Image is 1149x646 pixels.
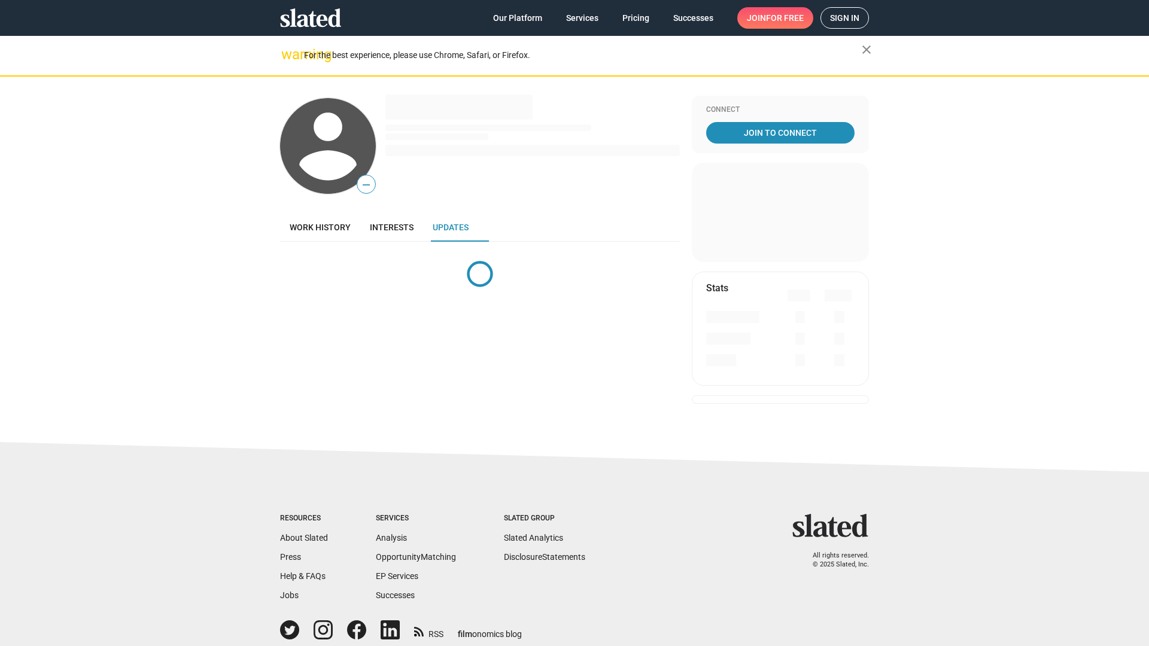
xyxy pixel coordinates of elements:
span: Updates [433,223,469,232]
span: Successes [673,7,713,29]
span: for free [766,7,804,29]
div: Connect [706,105,855,115]
a: Press [280,552,301,562]
span: Work history [290,223,351,232]
p: All rights reserved. © 2025 Slated, Inc. [800,551,869,569]
span: Sign in [830,8,859,28]
a: Sign in [820,7,869,29]
span: Join [747,7,804,29]
span: — [357,177,375,193]
a: About Slated [280,533,328,543]
a: Services [557,7,608,29]
div: For the best experience, please use Chrome, Safari, or Firefox. [304,47,862,63]
span: Join To Connect [709,122,852,144]
a: Interests [360,213,423,242]
a: Work history [280,213,360,242]
a: Pricing [613,7,659,29]
a: Successes [376,590,415,600]
a: Updates [423,213,478,242]
a: Help & FAQs [280,571,326,581]
a: Joinfor free [737,7,813,29]
mat-icon: close [859,42,874,57]
span: Pricing [622,7,649,29]
div: Resources [280,514,328,523]
mat-card-title: Stats [706,282,728,294]
a: Jobs [280,590,299,600]
a: Our Platform [484,7,552,29]
div: Slated Group [504,514,585,523]
span: film [458,629,472,639]
a: EP Services [376,571,418,581]
span: Services [566,7,598,29]
a: filmonomics blog [458,619,522,640]
a: RSS [414,621,443,640]
a: DisclosureStatements [504,552,585,562]
a: Slated Analytics [504,533,563,543]
span: Interests [370,223,414,232]
a: Analysis [376,533,407,543]
a: Successes [664,7,723,29]
div: Services [376,514,456,523]
mat-icon: warning [281,47,296,62]
a: OpportunityMatching [376,552,456,562]
a: Join To Connect [706,122,855,144]
span: Our Platform [493,7,542,29]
